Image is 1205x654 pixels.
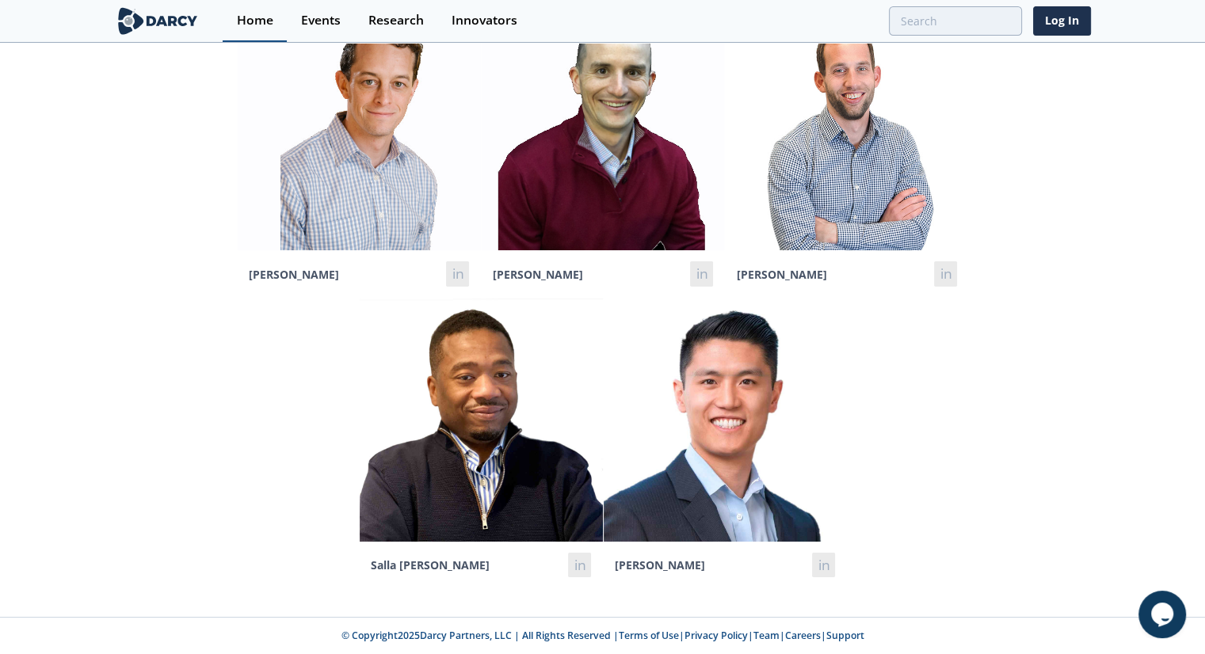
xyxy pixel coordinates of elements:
[249,267,339,282] span: [PERSON_NAME]
[812,553,835,578] a: fusion-linkedin
[55,629,1151,643] p: © Copyright 2025 Darcy Partners, LLC | All Rights Reserved | | | | |
[1033,6,1091,36] a: Log In
[482,7,725,250] img: Phil Kantor
[753,629,780,642] a: Team
[684,629,748,642] a: Privacy Policy
[736,267,826,282] span: [PERSON_NAME]
[1138,591,1189,638] iframe: chat widget
[452,14,517,27] div: Innovators
[368,14,424,27] div: Research
[690,261,713,287] a: fusion-linkedin
[785,629,821,642] a: Careers
[493,267,583,282] span: [PERSON_NAME]
[725,7,968,250] img: Lennart Huijbers
[360,298,603,542] img: Salla Diop
[115,7,201,35] img: logo-wide.svg
[301,14,341,27] div: Events
[934,261,957,287] a: fusion-linkedin
[568,553,591,578] a: fusion-linkedin
[826,629,864,642] a: Support
[446,261,469,287] a: fusion-linkedin
[615,557,705,572] span: [PERSON_NAME]
[889,6,1022,36] input: Advanced Search
[619,629,679,642] a: Terms of Use
[604,298,847,542] img: Ron Sasaki
[237,14,273,27] div: Home
[371,557,490,572] span: Salla [PERSON_NAME]
[238,7,481,250] img: Sam Long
